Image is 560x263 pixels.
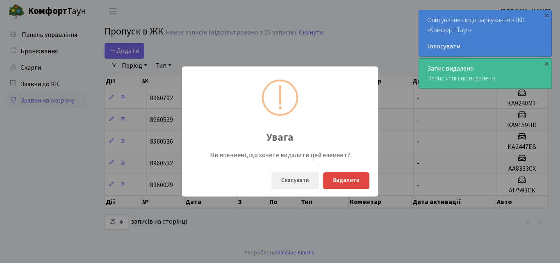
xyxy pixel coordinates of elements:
[419,59,551,88] div: Запис успішно видалено.
[182,124,378,145] div: Увага
[206,151,354,160] div: Ви впевнені, що хочете видалити цей елемент?
[323,172,369,189] button: Видалити
[427,41,543,51] a: Голосувати
[271,172,319,189] button: Скасувати
[542,59,551,68] div: ×
[419,10,551,56] div: Опитування щодо паркування в ЖК «Комфорт Таун»
[427,64,474,73] strong: Запис видалено
[542,11,551,19] div: ×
